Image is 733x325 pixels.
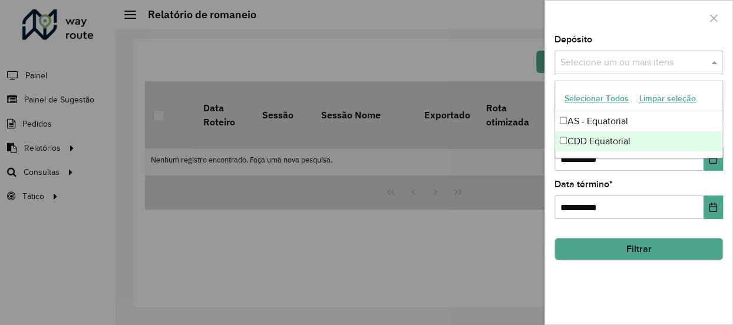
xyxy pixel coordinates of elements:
[555,111,722,131] div: AS - Equatorial
[704,147,723,171] button: Choose Date
[704,195,723,219] button: Choose Date
[554,80,723,158] ng-dropdown-panel: Options list
[554,177,613,191] label: Data término
[555,131,722,151] div: CDD Equatorial
[634,89,701,108] button: Limpar seleção
[554,32,592,47] label: Depósito
[554,238,723,260] button: Filtrar
[559,89,634,108] button: Selecionar Todos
